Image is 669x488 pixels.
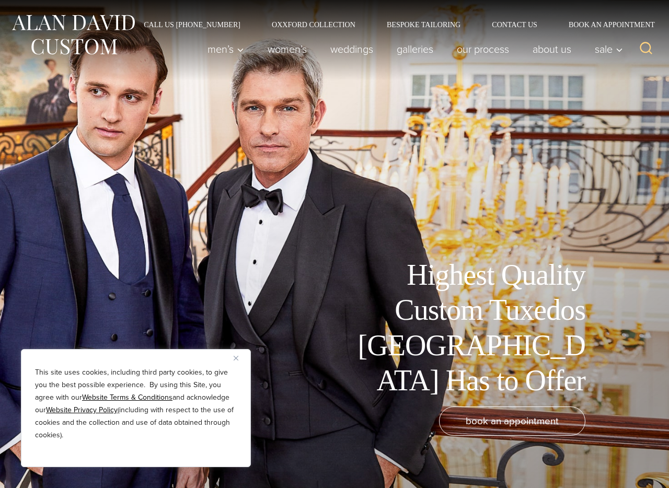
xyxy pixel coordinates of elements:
[476,21,553,28] a: Contact Us
[319,39,385,60] a: weddings
[439,406,585,436] a: book an appointment
[128,21,659,28] nav: Secondary Navigation
[595,44,623,54] span: Sale
[445,39,521,60] a: Our Process
[521,39,583,60] a: About Us
[553,21,659,28] a: Book an Appointment
[256,21,371,28] a: Oxxford Collection
[466,413,559,428] span: book an appointment
[82,392,172,403] a: Website Terms & Conditions
[385,39,445,60] a: Galleries
[196,39,629,60] nav: Primary Navigation
[234,352,246,364] button: Close
[46,404,118,415] a: Website Privacy Policy
[256,39,319,60] a: Women’s
[633,37,659,62] button: View Search Form
[35,366,237,441] p: This site uses cookies, including third party cookies, to give you the best possible experience. ...
[371,21,476,28] a: Bespoke Tailoring
[128,21,256,28] a: Call Us [PHONE_NUMBER]
[350,258,585,398] h1: Highest Quality Custom Tuxedos [GEOGRAPHIC_DATA] Has to Offer
[207,44,244,54] span: Men’s
[234,356,238,361] img: Close
[10,11,136,58] img: Alan David Custom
